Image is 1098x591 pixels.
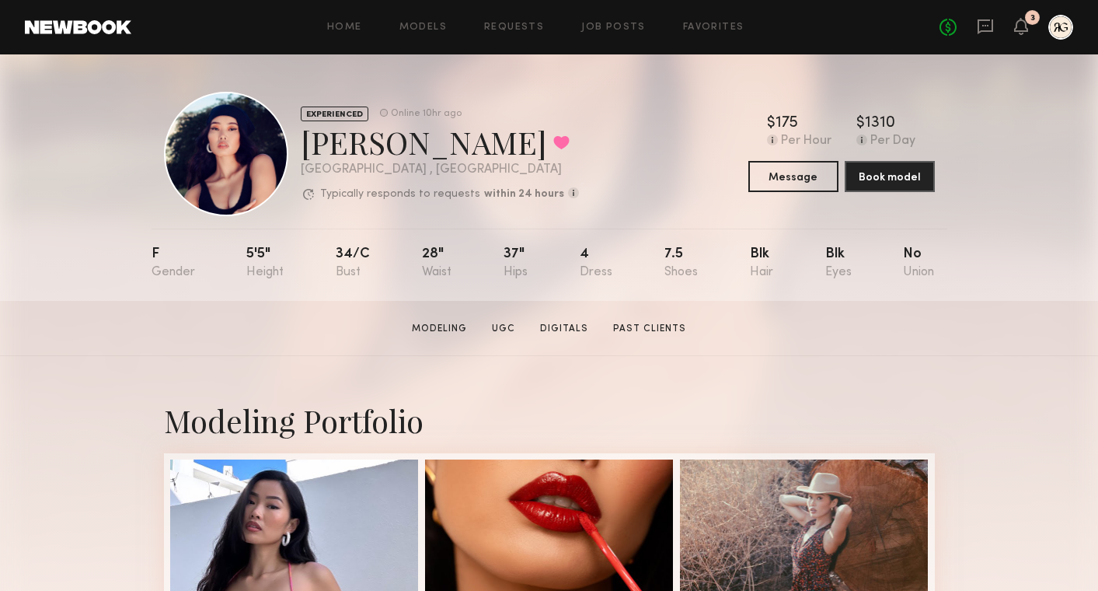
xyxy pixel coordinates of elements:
p: Typically responds to requests [320,189,480,200]
div: Blk [825,247,852,279]
div: F [152,247,195,279]
div: No [903,247,934,279]
div: 4 [580,247,612,279]
div: [GEOGRAPHIC_DATA] , [GEOGRAPHIC_DATA] [301,163,579,177]
a: Home [327,23,362,33]
div: [PERSON_NAME] [301,121,579,163]
div: 1310 [865,116,895,131]
div: 37" [504,247,528,279]
div: 34/c [336,247,370,279]
a: Models [399,23,447,33]
button: Book model [845,161,935,192]
div: 175 [776,116,798,131]
a: UGC [486,322,521,336]
div: EXPERIENCED [301,107,368,121]
div: Per Day [870,135,915,149]
div: Blk [750,247,773,279]
div: 7.5 [664,247,698,279]
a: Past Clients [607,322,692,336]
a: Modeling [406,322,473,336]
b: within 24 hours [484,189,564,200]
div: Online 10hr ago [391,109,462,119]
a: Favorites [683,23,744,33]
a: Requests [484,23,544,33]
div: 3 [1030,14,1035,23]
div: 5'5" [246,247,284,279]
div: Per Hour [781,135,831,149]
div: $ [767,116,776,131]
a: Digitals [534,322,594,336]
a: Job Posts [581,23,646,33]
div: Modeling Portfolio [164,400,935,441]
div: $ [856,116,865,131]
button: Message [748,161,838,192]
div: 28" [422,247,451,279]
